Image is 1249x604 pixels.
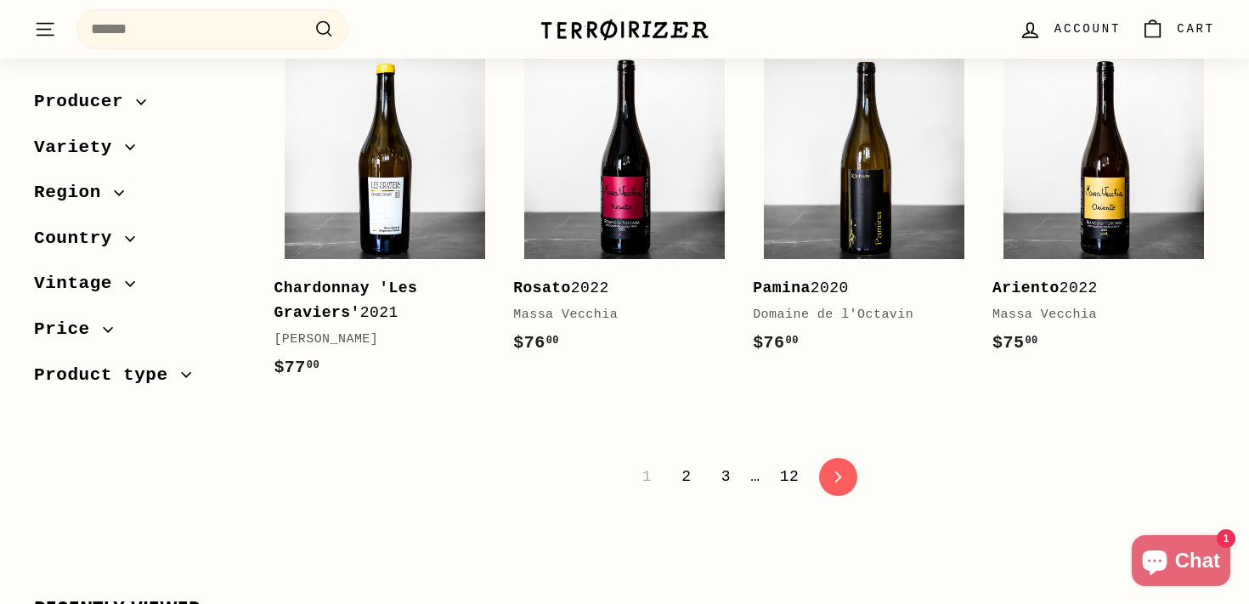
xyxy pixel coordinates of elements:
[34,357,246,403] button: Product type
[34,87,136,116] span: Producer
[34,315,103,344] span: Price
[34,361,181,390] span: Product type
[753,48,975,374] a: Pamina2020Domaine de l'Octavin
[632,462,662,491] span: 1
[1131,4,1225,54] a: Cart
[274,358,319,377] span: $77
[546,335,559,347] sup: 00
[1177,20,1215,38] span: Cart
[753,333,799,353] span: $76
[34,265,246,311] button: Vintage
[34,269,125,298] span: Vintage
[671,462,701,491] a: 2
[753,276,958,301] div: 2020
[992,305,1198,325] div: Massa Vecchia
[34,129,246,175] button: Variety
[1054,20,1121,38] span: Account
[1025,335,1037,347] sup: 00
[34,83,246,129] button: Producer
[307,359,319,371] sup: 00
[513,305,719,325] div: Massa Vecchia
[34,224,125,253] span: Country
[786,335,799,347] sup: 00
[770,462,810,491] a: 12
[34,311,246,357] button: Price
[1127,535,1235,590] inbox-online-store-chat: Shopify online store chat
[992,279,1060,296] b: Ariento
[274,48,496,398] a: Chardonnay 'Les Graviers'2021[PERSON_NAME]
[34,178,114,207] span: Region
[274,330,479,350] div: [PERSON_NAME]
[34,174,246,220] button: Region
[750,469,760,484] span: …
[513,333,559,353] span: $76
[513,276,719,301] div: 2022
[34,133,125,162] span: Variety
[34,220,246,266] button: Country
[274,279,417,321] b: Chardonnay 'Les Graviers'
[753,279,811,296] b: Pamina
[513,48,736,374] a: Rosato2022Massa Vecchia
[992,48,1215,374] a: Ariento2022Massa Vecchia
[992,276,1198,301] div: 2022
[1009,4,1131,54] a: Account
[753,305,958,325] div: Domaine de l'Octavin
[274,276,479,325] div: 2021
[513,279,571,296] b: Rosato
[711,462,741,491] a: 3
[992,333,1038,353] span: $75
